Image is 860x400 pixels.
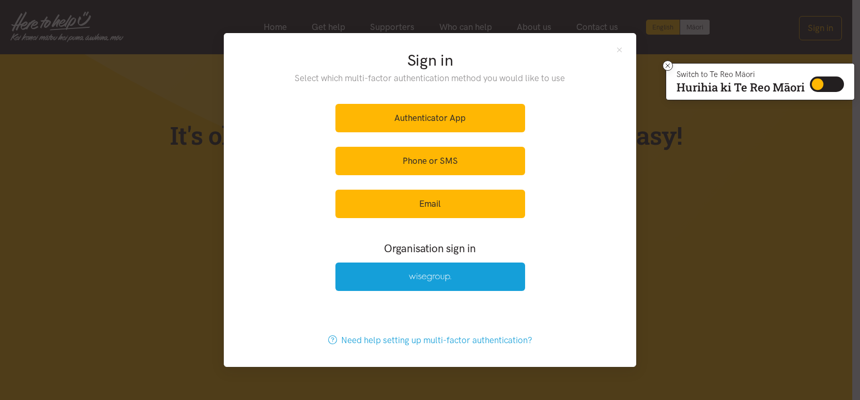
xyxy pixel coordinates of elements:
[307,241,553,256] h3: Organisation sign in
[335,104,525,132] a: Authenticator App
[335,147,525,175] a: Phone or SMS
[677,71,805,78] p: Switch to Te Reo Māori
[677,83,805,92] p: Hurihia ki Te Reo Māori
[274,71,587,85] p: Select which multi-factor authentication method you would like to use
[335,190,525,218] a: Email
[409,273,451,282] img: Wise Group
[317,326,543,355] a: Need help setting up multi-factor authentication?
[274,50,587,71] h2: Sign in
[615,45,624,54] button: Close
